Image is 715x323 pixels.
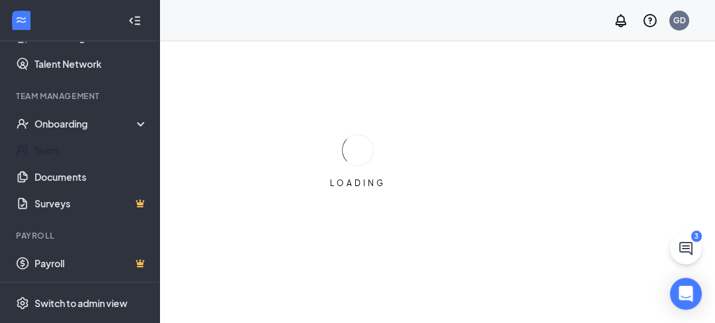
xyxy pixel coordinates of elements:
svg: Settings [16,296,29,310]
div: LOADING [325,177,391,189]
div: Open Intercom Messenger [670,278,702,310]
svg: WorkstreamLogo [15,13,28,27]
a: PayrollCrown [35,250,148,276]
div: 3 [691,231,702,242]
svg: QuestionInfo [642,13,658,29]
button: ChatActive [670,233,702,265]
div: Team Management [16,90,145,102]
a: Talent Network [35,51,148,77]
a: Team [35,137,148,163]
svg: ChatActive [678,241,694,257]
svg: Notifications [613,13,629,29]
div: Switch to admin view [35,296,127,310]
div: Payroll [16,230,145,241]
svg: Collapse [128,14,141,27]
div: Onboarding [35,117,137,130]
svg: UserCheck [16,117,29,130]
div: GD [673,15,686,26]
a: SurveysCrown [35,190,148,217]
a: Documents [35,163,148,190]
